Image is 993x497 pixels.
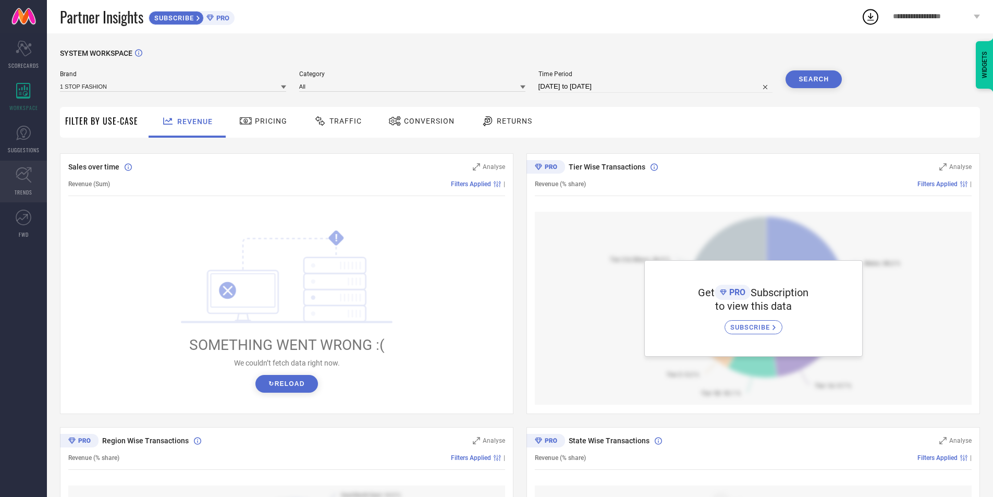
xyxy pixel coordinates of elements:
span: Returns [497,117,532,125]
span: Filters Applied [451,454,491,462]
button: ↻Reload [255,375,317,393]
span: SYSTEM WORKSPACE [60,49,132,57]
span: Analyse [483,163,505,171]
span: | [970,454,972,462]
span: Subscription [751,286,808,299]
span: WORKSPACE [9,104,38,112]
span: | [504,180,505,188]
span: Conversion [404,117,455,125]
span: TRENDS [15,188,32,196]
span: Traffic [329,117,362,125]
span: SCORECARDS [8,62,39,69]
a: SUBSCRIBE [725,312,782,334]
span: Filter By Use-Case [65,115,138,127]
span: Revenue (% share) [535,454,586,462]
span: Tier Wise Transactions [569,163,645,171]
span: Revenue [177,117,213,126]
tspan: ! [335,232,338,244]
span: We couldn’t fetch data right now. [234,359,340,367]
span: Partner Insights [60,6,143,28]
span: | [504,454,505,462]
div: Premium [526,160,565,176]
div: Open download list [861,7,880,26]
span: Category [299,70,525,78]
span: Filters Applied [917,454,958,462]
span: Brand [60,70,286,78]
span: PRO [727,287,745,297]
span: Revenue (% share) [68,454,119,462]
span: Revenue (Sum) [68,180,110,188]
span: SUGGESTIONS [8,146,40,154]
div: Premium [526,434,565,450]
span: Sales over time [68,163,119,171]
span: PRO [214,14,229,22]
svg: Zoom [473,437,480,444]
span: State Wise Transactions [569,437,649,445]
span: Time Period [538,70,773,78]
div: Premium [60,434,99,450]
span: SUBSCRIBE [149,14,197,22]
span: to view this data [715,300,792,312]
span: FWD [19,231,29,238]
a: SUBSCRIBEPRO [149,8,235,25]
span: Filters Applied [451,180,491,188]
span: Get [698,286,715,299]
span: SOMETHING WENT WRONG :( [189,336,385,354]
span: Analyse [483,437,505,444]
svg: Zoom [473,163,480,171]
span: Analyse [949,437,972,444]
span: Analyse [949,163,972,171]
span: SUBSCRIBE [730,323,773,331]
span: Revenue (% share) [535,180,586,188]
span: | [970,180,972,188]
svg: Zoom [939,437,947,444]
svg: Zoom [939,163,947,171]
span: Region Wise Transactions [102,437,189,445]
button: Search [786,70,842,88]
span: Pricing [255,117,287,125]
span: Filters Applied [917,180,958,188]
input: Select time period [538,80,773,93]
